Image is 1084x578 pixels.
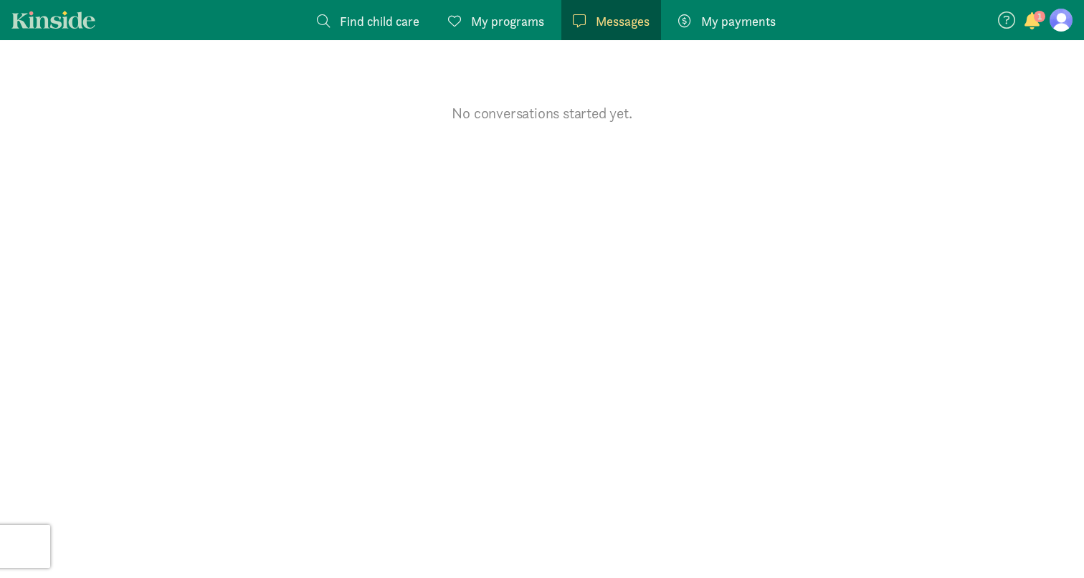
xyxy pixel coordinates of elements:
span: My payments [701,11,776,31]
button: 1 [1022,13,1042,32]
a: Kinside [11,11,95,29]
span: Messages [596,11,650,31]
span: Find child care [340,11,419,31]
span: My programs [471,11,544,31]
span: 1 [1034,11,1045,22]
